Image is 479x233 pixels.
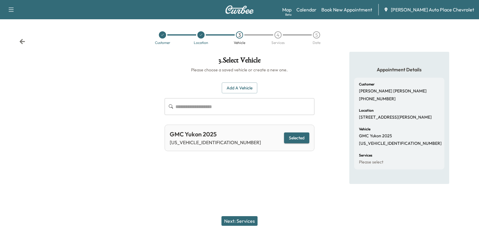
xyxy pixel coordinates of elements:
[359,109,374,112] h6: Location
[155,41,170,45] div: Customer
[170,130,261,139] div: GMC Yukon 2025
[221,216,258,226] button: Next: Services
[274,31,282,39] div: 4
[354,66,444,73] h5: Appointment Details
[194,41,208,45] div: Location
[225,5,254,14] img: Curbee Logo
[359,141,442,146] p: [US_VEHICLE_IDENTIFICATION_NUMBER]
[313,31,320,39] div: 5
[222,82,257,94] button: Add a Vehicle
[165,67,315,73] h6: Please choose a saved vehicle or create a new one.
[170,139,261,146] p: [US_VEHICLE_IDENTIFICATION_NUMBER]
[271,41,285,45] div: Services
[19,39,25,45] div: Back
[359,89,427,94] p: [PERSON_NAME] [PERSON_NAME]
[313,41,320,45] div: Date
[282,6,292,13] a: MapBeta
[359,115,432,120] p: [STREET_ADDRESS][PERSON_NAME]
[359,82,375,86] h6: Customer
[359,160,383,165] p: Please select
[236,31,243,39] div: 3
[391,6,474,13] span: [PERSON_NAME] Auto Place Chevrolet
[165,57,315,67] h1: 3 . Select Vehicle
[321,6,372,13] a: Book New Appointment
[359,154,372,157] h6: Services
[359,96,396,102] p: [PHONE_NUMBER]
[359,127,370,131] h6: Vehicle
[285,12,292,17] div: Beta
[296,6,317,13] a: Calendar
[284,132,309,144] button: Selected
[234,41,245,45] div: Vehicle
[359,133,392,139] p: GMC Yukon 2025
